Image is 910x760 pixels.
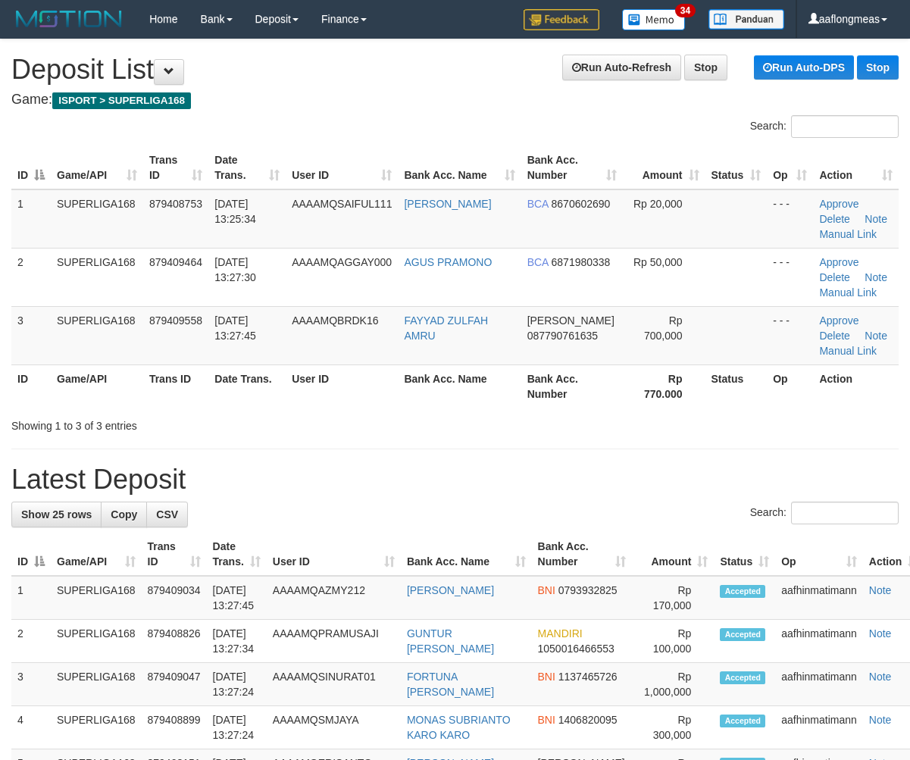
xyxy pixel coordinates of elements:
a: Note [869,671,892,683]
td: aafhinmatimann [775,620,863,663]
span: Copy 1050016466553 to clipboard [538,643,614,655]
a: Approve [819,314,858,327]
span: Rp 700,000 [644,314,683,342]
a: Stop [684,55,727,80]
td: Rp 100,000 [632,620,714,663]
td: SUPERLIGA168 [51,706,142,749]
a: Note [865,213,887,225]
th: Date Trans. [208,364,286,408]
h1: Deposit List [11,55,899,85]
th: Op: activate to sort column ascending [775,533,863,576]
input: Search: [791,502,899,524]
span: 34 [675,4,696,17]
span: Show 25 rows [21,508,92,521]
a: Delete [819,213,849,225]
th: Game/API: activate to sort column ascending [51,146,143,189]
a: Manual Link [819,286,877,299]
th: ID [11,364,51,408]
a: AGUS PRAMONO [404,256,492,268]
th: User ID: activate to sort column ascending [267,533,401,576]
a: MONAS SUBRIANTO KARO KARO [407,714,511,741]
span: Accepted [720,671,765,684]
td: AAAAMQSINURAT01 [267,663,401,706]
label: Search: [750,502,899,524]
td: aafhinmatimann [775,576,863,620]
th: User ID: activate to sort column ascending [286,146,398,189]
td: aafhinmatimann [775,663,863,706]
span: BNI [538,671,555,683]
th: Bank Acc. Name [398,364,521,408]
a: Manual Link [819,345,877,357]
h1: Latest Deposit [11,464,899,495]
th: Action: activate to sort column ascending [813,146,899,189]
a: Delete [819,271,849,283]
td: [DATE] 13:27:24 [207,663,267,706]
a: Note [869,714,892,726]
span: Rp 20,000 [633,198,683,210]
span: Copy 8670602690 to clipboard [552,198,611,210]
label: Search: [750,115,899,138]
span: Copy 6871980338 to clipboard [552,256,611,268]
span: Accepted [720,628,765,641]
td: 2 [11,620,51,663]
td: SUPERLIGA168 [51,248,143,306]
td: [DATE] 13:27:45 [207,576,267,620]
a: Run Auto-DPS [754,55,854,80]
th: Date Trans.: activate to sort column ascending [207,533,267,576]
a: Note [865,271,887,283]
img: panduan.png [708,9,784,30]
span: [DATE] 13:27:30 [214,256,256,283]
td: Rp 170,000 [632,576,714,620]
td: Rp 300,000 [632,706,714,749]
td: - - - [767,189,813,249]
span: Copy 087790761635 to clipboard [527,330,598,342]
td: - - - [767,306,813,364]
h4: Game: [11,92,899,108]
a: FORTUNA [PERSON_NAME] [407,671,494,698]
td: 879409034 [142,576,207,620]
td: [DATE] 13:27:24 [207,706,267,749]
th: Bank Acc. Number: activate to sort column ascending [521,146,624,189]
a: CSV [146,502,188,527]
th: Date Trans.: activate to sort column ascending [208,146,286,189]
th: Game/API: activate to sort column ascending [51,533,142,576]
img: Feedback.jpg [524,9,599,30]
span: MANDIRI [538,627,583,640]
td: 879409047 [142,663,207,706]
a: [PERSON_NAME] [407,584,494,596]
th: Status [705,364,768,408]
span: Copy 1137465726 to clipboard [558,671,618,683]
span: Copy 0793932825 to clipboard [558,584,618,596]
img: Button%20Memo.svg [622,9,686,30]
th: Trans ID: activate to sort column ascending [142,533,207,576]
span: AAAAMQSAIFUL111 [292,198,392,210]
span: 879409558 [149,314,202,327]
span: Copy [111,508,137,521]
td: AAAAMQSMJAYA [267,706,401,749]
a: Note [869,627,892,640]
th: Status: activate to sort column ascending [714,533,775,576]
a: Note [865,330,887,342]
span: [DATE] 13:27:45 [214,314,256,342]
a: Copy [101,502,147,527]
td: AAAAMQAZMY212 [267,576,401,620]
td: SUPERLIGA168 [51,576,142,620]
td: 2 [11,248,51,306]
td: 1 [11,576,51,620]
span: Rp 50,000 [633,256,683,268]
span: [DATE] 13:25:34 [214,198,256,225]
a: Manual Link [819,228,877,240]
th: Amount: activate to sort column ascending [623,146,705,189]
td: aafhinmatimann [775,706,863,749]
span: [PERSON_NAME] [527,314,614,327]
a: GUNTUR [PERSON_NAME] [407,627,494,655]
a: FAYYAD ZULFAH AMRU [404,314,488,342]
a: Show 25 rows [11,502,102,527]
td: SUPERLIGA168 [51,620,142,663]
th: Trans ID [143,364,208,408]
th: Bank Acc. Name: activate to sort column ascending [401,533,532,576]
div: Showing 1 to 3 of 3 entries [11,412,367,433]
input: Search: [791,115,899,138]
span: BNI [538,714,555,726]
td: 4 [11,706,51,749]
